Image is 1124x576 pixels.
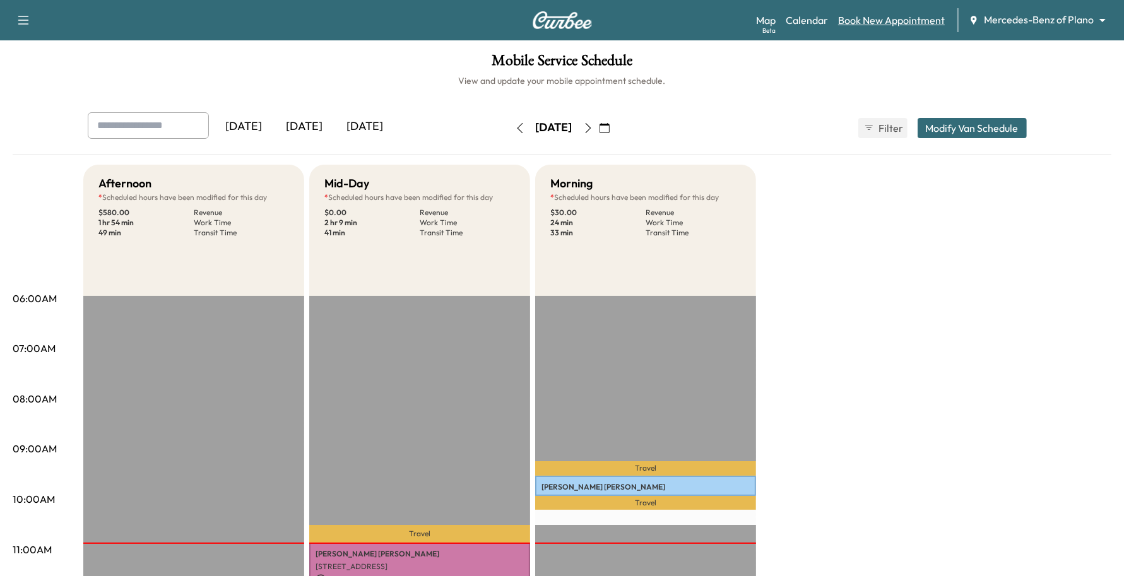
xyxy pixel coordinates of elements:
[984,13,1094,27] span: Mercedes-Benz of Plano
[541,495,750,505] p: [STREET_ADDRESS]
[918,118,1027,138] button: Modify Van Schedule
[324,175,369,192] h5: Mid-Day
[550,218,646,228] p: 24 min
[335,112,396,141] div: [DATE]
[550,208,646,218] p: $ 30.00
[646,228,741,238] p: Transit Time
[309,525,530,543] p: Travel
[98,218,194,228] p: 1 hr 54 min
[98,228,194,238] p: 49 min
[858,118,908,138] button: Filter
[13,542,52,557] p: 11:00AM
[535,496,756,510] p: Travel
[541,482,750,492] p: [PERSON_NAME] [PERSON_NAME]
[646,218,741,228] p: Work Time
[13,291,57,306] p: 06:00AM
[646,208,741,218] p: Revenue
[762,26,776,35] div: Beta
[316,549,524,559] p: [PERSON_NAME] [PERSON_NAME]
[550,192,741,203] p: Scheduled hours have been modified for this day
[324,218,420,228] p: 2 hr 9 min
[316,561,524,572] p: [STREET_ADDRESS]
[324,208,420,218] p: $ 0.00
[98,208,194,218] p: $ 580.00
[324,192,515,203] p: Scheduled hours have been modified for this day
[550,228,646,238] p: 33 min
[13,391,57,406] p: 08:00AM
[194,208,289,218] p: Revenue
[13,441,57,456] p: 09:00AM
[879,120,902,136] span: Filter
[550,175,593,192] h5: Morning
[98,175,151,192] h5: Afternoon
[275,112,335,141] div: [DATE]
[13,74,1111,87] h6: View and update your mobile appointment schedule.
[786,13,828,28] a: Calendar
[536,120,572,136] div: [DATE]
[420,228,515,238] p: Transit Time
[420,208,515,218] p: Revenue
[532,11,593,29] img: Curbee Logo
[756,13,776,28] a: MapBeta
[98,192,289,203] p: Scheduled hours have been modified for this day
[13,491,55,507] p: 10:00AM
[13,53,1111,74] h1: Mobile Service Schedule
[13,341,56,356] p: 07:00AM
[194,228,289,238] p: Transit Time
[324,228,420,238] p: 41 min
[535,461,756,476] p: Travel
[214,112,275,141] div: [DATE]
[838,13,945,28] a: Book New Appointment
[420,218,515,228] p: Work Time
[194,218,289,228] p: Work Time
